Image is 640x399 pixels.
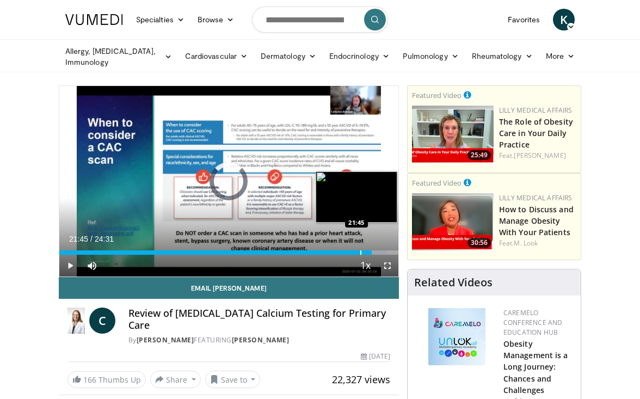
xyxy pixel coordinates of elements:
a: 30:56 [412,193,494,250]
button: Mute [81,255,103,277]
input: Search topics, interventions [252,7,388,33]
a: Lilly Medical Affairs [499,106,573,115]
div: Feat. [499,238,576,248]
a: Rheumatology [465,45,539,67]
a: Lilly Medical Affairs [499,193,573,202]
span: 30:56 [467,238,491,248]
a: More [539,45,581,67]
a: CaReMeLO Conference and Education Hub [503,308,562,337]
a: K [553,9,575,30]
a: Favorites [501,9,546,30]
a: 25:49 [412,106,494,163]
img: image.jpeg [316,171,397,223]
div: By FEATURING [128,335,390,345]
img: c98a6a29-1ea0-4bd5-8cf5-4d1e188984a7.png.150x105_q85_crop-smart_upscale.png [412,193,494,250]
a: [PERSON_NAME] [232,335,290,345]
img: 45df64a9-a6de-482c-8a90-ada250f7980c.png.150x105_q85_autocrop_double_scale_upscale_version-0.2.jpg [428,308,485,365]
a: [PERSON_NAME] [137,335,194,345]
span: 22,327 views [332,373,390,386]
video-js: Video Player [59,86,398,277]
a: Cardiovascular [179,45,254,67]
a: Endocrinology [323,45,396,67]
span: 24:31 [95,235,114,243]
img: Dr. Catherine P. Benziger [67,308,85,334]
small: Featured Video [412,90,461,100]
a: How to Discuss and Manage Obesity With Your Patients [499,204,574,237]
span: 21:45 [69,235,88,243]
h4: Review of [MEDICAL_DATA] Calcium Testing for Primary Care [128,308,390,331]
div: Progress Bar [59,250,398,255]
button: Save to [205,371,261,388]
span: 25:49 [467,150,491,160]
a: Email [PERSON_NAME] [59,277,399,299]
small: Featured Video [412,178,461,188]
div: Feat. [499,151,576,161]
a: Allergy, [MEDICAL_DATA], Immunology [59,46,179,67]
a: C [89,308,115,334]
a: The Role of Obesity Care in Your Daily Practice [499,116,573,150]
button: Playback Rate [355,255,377,277]
a: Specialties [130,9,191,30]
a: [PERSON_NAME] [514,151,565,160]
span: / [90,235,93,243]
span: 166 [83,375,96,385]
div: [DATE] [361,352,390,361]
button: Play [59,255,81,277]
button: Fullscreen [377,255,398,277]
a: M. Look [514,238,538,248]
a: Pulmonology [396,45,465,67]
a: Dermatology [254,45,323,67]
a: 166 Thumbs Up [67,371,146,388]
img: VuMedi Logo [65,14,123,25]
h4: Related Videos [414,276,493,289]
button: Share [150,371,201,388]
a: Browse [191,9,241,30]
img: e1208b6b-349f-4914-9dd7-f97803bdbf1d.png.150x105_q85_crop-smart_upscale.png [412,106,494,163]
